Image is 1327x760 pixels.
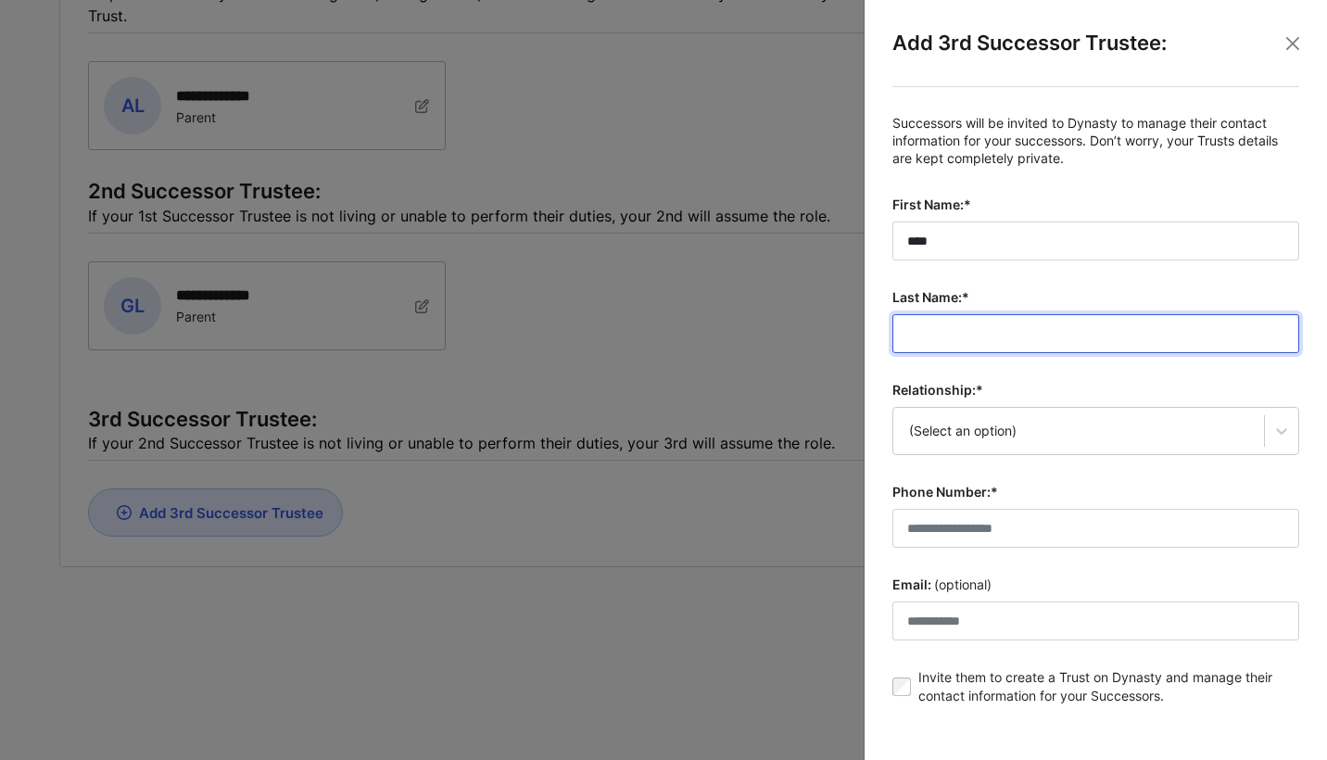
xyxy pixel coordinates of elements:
div: (Select an option) [909,422,1248,440]
label: Relationship:* [892,381,1299,399]
label: Email: [892,576,1299,594]
p: Successors will be invited to Dynasty to manage their contact information for your successors. Do... [892,115,1299,168]
button: Close [1279,30,1307,57]
span: (optional) [934,576,992,594]
label: First Name:* [892,196,1299,214]
label: Invite them to create a Trust on Dynasty and manage their contact information for your Successors. [918,668,1299,705]
label: Last Name:* [892,288,1299,307]
div: Add 3rd Successor Trustee: [892,28,1299,87]
label: Phone Number:* [892,483,1299,501]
